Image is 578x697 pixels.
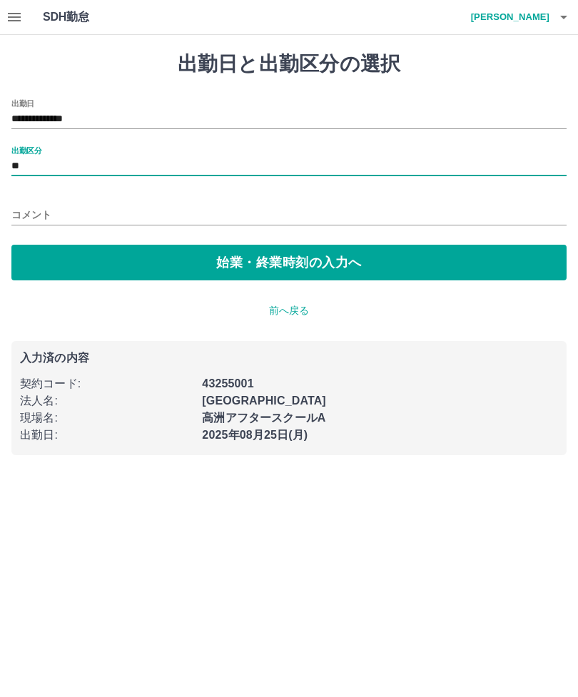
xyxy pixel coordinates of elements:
b: 2025年08月25日(月) [202,429,308,441]
b: 高洲アフタースクールA [202,412,325,424]
label: 出勤日 [11,98,34,108]
h1: 出勤日と出勤区分の選択 [11,52,567,76]
button: 始業・終業時刻の入力へ [11,245,567,280]
p: 現場名 : [20,409,193,427]
p: 前へ戻る [11,303,567,318]
p: 入力済の内容 [20,352,558,364]
p: 契約コード : [20,375,193,392]
b: [GEOGRAPHIC_DATA] [202,395,326,407]
p: 出勤日 : [20,427,193,444]
p: 法人名 : [20,392,193,409]
b: 43255001 [202,377,253,390]
label: 出勤区分 [11,145,41,156]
